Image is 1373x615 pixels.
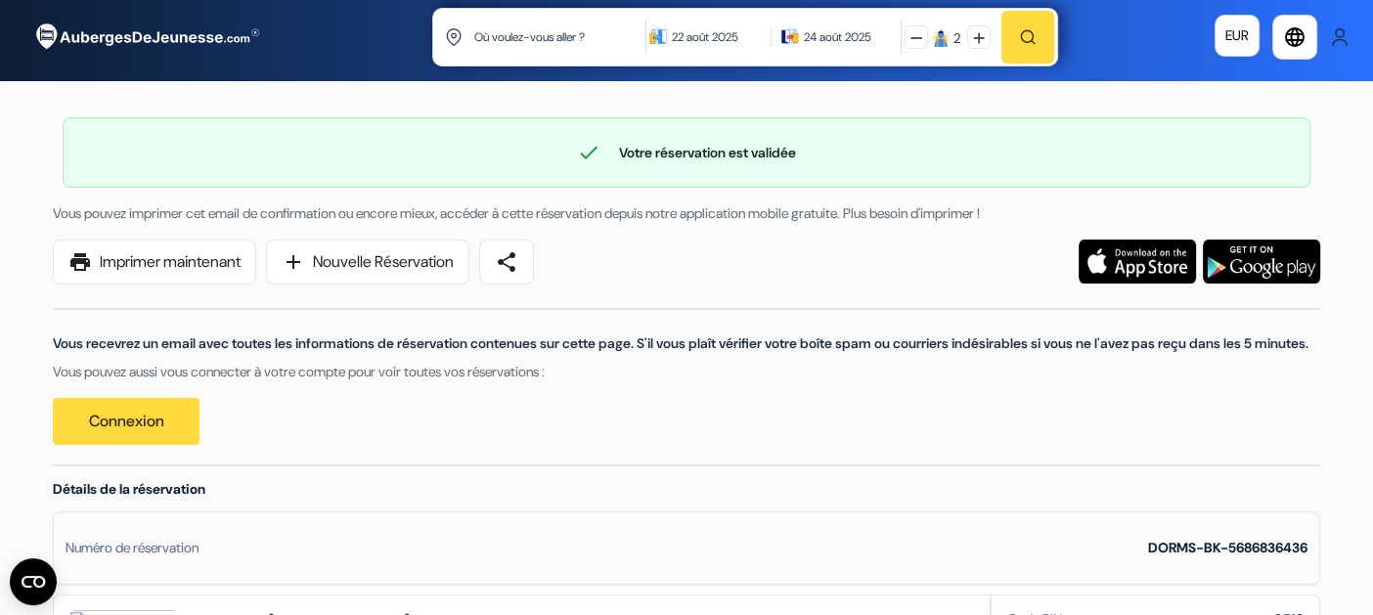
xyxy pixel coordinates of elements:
strong: DORMS-BK-5686836436 [1148,539,1307,556]
a: share [479,240,534,285]
i: language [1283,25,1307,49]
img: calendarIcon icon [649,27,667,45]
span: check [577,141,600,164]
a: addNouvelle Réservation [266,240,469,285]
img: AubergesDeJeunesse.com [23,11,268,64]
input: Ville, université ou logement [472,13,649,61]
div: Votre réservation est validée [64,141,1309,164]
img: location icon [445,28,463,46]
div: 22 août 2025 [672,27,761,47]
span: Vous pouvez imprimer cet email de confirmation ou encore mieux, accéder à cette réservation depui... [53,204,980,222]
div: 24 août 2025 [804,27,871,47]
a: Connexion [53,398,199,445]
img: guest icon [932,29,950,47]
span: print [68,250,92,274]
img: calendarIcon icon [781,27,799,45]
img: User Icon [1330,27,1350,47]
img: Téléchargez l'application gratuite [1203,240,1320,284]
span: add [282,250,305,274]
a: printImprimer maintenant [53,240,256,285]
img: minus [910,32,922,44]
p: Vous recevrez un email avec toutes les informations de réservation contenues sur cette page. S'il... [53,333,1320,354]
img: plus [973,32,985,44]
span: share [495,250,518,274]
p: Vous pouvez aussi vous connecter à votre compte pour voir toutes vos réservations : [53,362,1320,382]
img: Téléchargez l'application gratuite [1079,240,1196,284]
div: 2 [953,28,960,49]
div: Numéro de réservation [66,538,199,558]
span: Détails de la réservation [53,480,205,498]
a: EUR [1215,15,1260,57]
a: language [1272,15,1317,60]
button: CMP-Widget öffnen [10,558,57,605]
